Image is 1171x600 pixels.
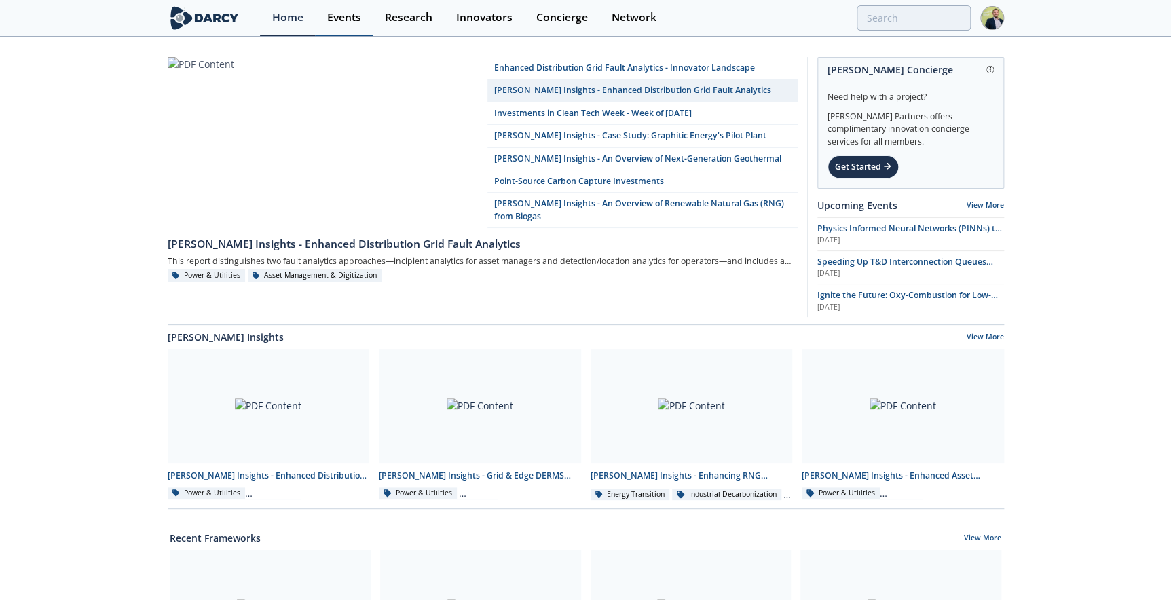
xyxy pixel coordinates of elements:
[817,289,1004,312] a: Ignite the Future: Oxy-Combustion for Low-Carbon Power [DATE]
[802,470,1004,482] div: [PERSON_NAME] Insights - Enhanced Asset Management (O&M) for Onshore Wind Farms
[817,235,1004,246] div: [DATE]
[379,470,581,482] div: [PERSON_NAME] Insights - Grid & Edge DERMS Integration
[672,489,781,501] div: Industrial Decarbonization
[168,470,370,482] div: [PERSON_NAME] Insights - Enhanced Distribution Grid Fault Analytics
[817,268,1004,279] div: [DATE]
[168,330,284,344] a: [PERSON_NAME] Insights
[487,79,798,102] a: [PERSON_NAME] Insights - Enhanced Distribution Grid Fault Analytics
[168,269,246,282] div: Power & Utilities
[168,487,246,500] div: Power & Utilities
[817,223,1004,246] a: Physics Informed Neural Networks (PINNs) to Accelerate Subsurface Scenario Analysis [DATE]
[487,125,798,147] a: [PERSON_NAME] Insights - Case Study: Graphitic Energy's Pilot Plant
[487,148,798,170] a: [PERSON_NAME] Insights - An Overview of Next-Generation Geothermal
[487,102,798,125] a: Investments in Clean Tech Week - Week of [DATE]
[374,349,586,502] a: PDF Content [PERSON_NAME] Insights - Grid & Edge DERMS Integration Power & Utilities
[487,193,798,228] a: [PERSON_NAME] Insights - An Overview of Renewable Natural Gas (RNG) from Biogas
[817,256,993,280] span: Speeding Up T&D Interconnection Queues with Enhanced Software Solutions
[828,81,994,103] div: Need help with a project?
[487,170,798,193] a: Point-Source Carbon Capture Investments
[327,12,361,23] div: Events
[456,12,513,23] div: Innovators
[170,531,261,545] a: Recent Frameworks
[168,236,798,252] div: [PERSON_NAME] Insights - Enhanced Distribution Grid Fault Analytics
[817,223,1002,246] span: Physics Informed Neural Networks (PINNs) to Accelerate Subsurface Scenario Analysis
[817,289,998,313] span: Ignite the Future: Oxy-Combustion for Low-Carbon Power
[168,252,798,269] div: This report distinguishes two fault analytics approaches—incipient analytics for asset managers a...
[379,487,457,500] div: Power & Utilities
[828,103,994,148] div: [PERSON_NAME] Partners offers complimentary innovation concierge services for all members.
[802,487,880,500] div: Power & Utilities
[967,200,1004,210] a: View More
[591,489,670,501] div: Energy Transition
[163,349,375,502] a: PDF Content [PERSON_NAME] Insights - Enhanced Distribution Grid Fault Analytics Power & Utilities
[612,12,656,23] div: Network
[817,198,897,212] a: Upcoming Events
[986,66,994,73] img: information.svg
[487,57,798,79] a: Enhanced Distribution Grid Fault Analytics - Innovator Landscape
[168,6,242,30] img: logo-wide.svg
[828,58,994,81] div: [PERSON_NAME] Concierge
[385,12,432,23] div: Research
[817,256,1004,279] a: Speeding Up T&D Interconnection Queues with Enhanced Software Solutions [DATE]
[168,229,798,252] a: [PERSON_NAME] Insights - Enhanced Distribution Grid Fault Analytics
[536,12,588,23] div: Concierge
[797,349,1009,502] a: PDF Content [PERSON_NAME] Insights - Enhanced Asset Management (O&M) for Onshore Wind Farms Power...
[586,349,798,502] a: PDF Content [PERSON_NAME] Insights - Enhancing RNG innovation Energy Transition Industrial Decarb...
[248,269,382,282] div: Asset Management & Digitization
[857,5,971,31] input: Advanced Search
[272,12,303,23] div: Home
[964,533,1001,545] a: View More
[980,6,1004,30] img: Profile
[828,155,899,179] div: Get Started
[591,470,793,482] div: [PERSON_NAME] Insights - Enhancing RNG innovation
[967,332,1004,344] a: View More
[817,302,1004,313] div: [DATE]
